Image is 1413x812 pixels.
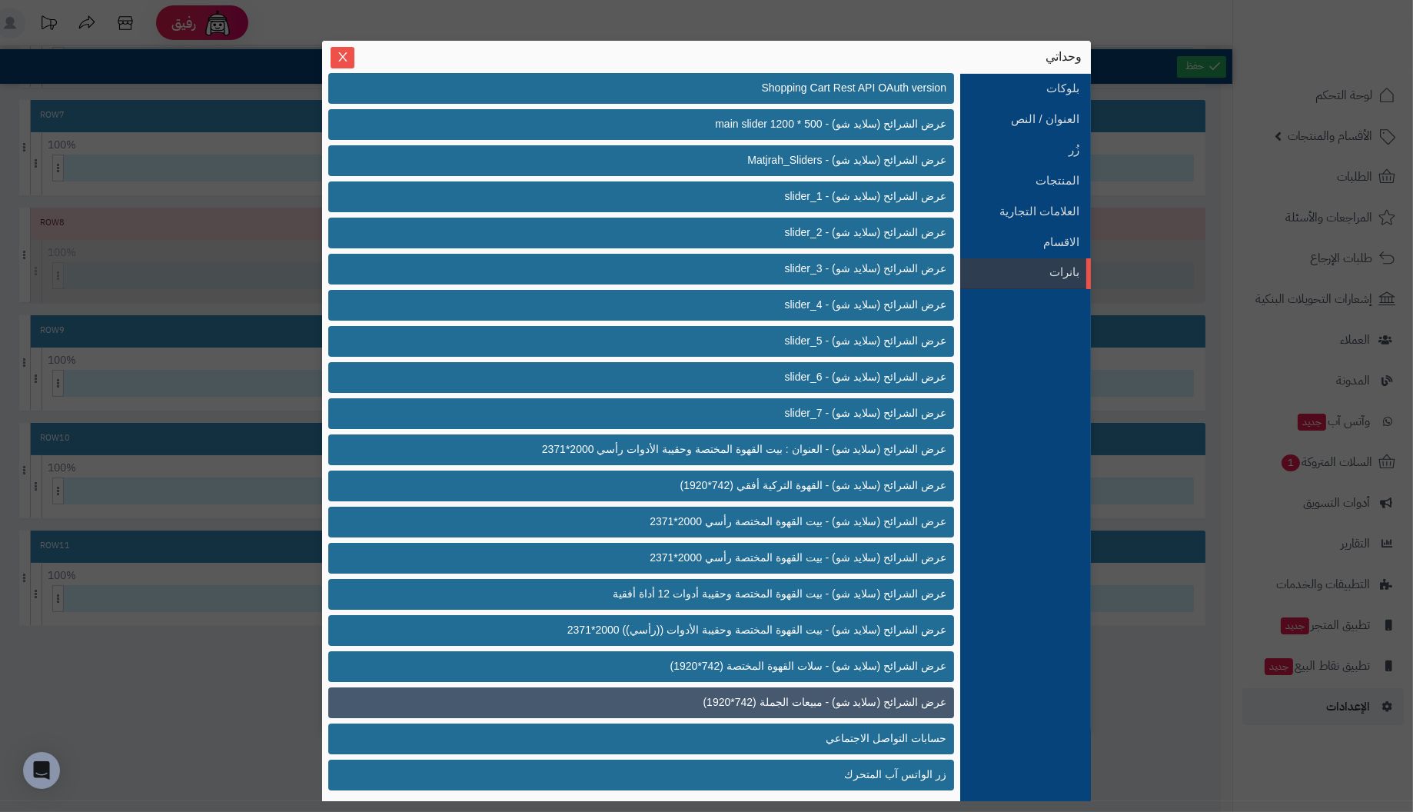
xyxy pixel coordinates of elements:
a: عرض الشرائح (سلايد شو) - slider_1 [382,182,954,211]
span: عرض الشرائح (سلايد شو) - بيت القهوة المختصة رأسي 2000*2371 [650,550,946,566]
a: زر الواتس آب المتحرك [382,760,954,790]
span: عرض الشرائح (سلايد شو) - العنوان : بيت القهوة المختصة وحقيبة الأدوات رأسي 2000*2371 [542,441,946,458]
a: المنتجات [995,165,1079,196]
span: عرض الشرائح (سلايد شو) - slider_6 [785,369,946,385]
span: عرض الشرائح (سلايد شو) - slider_1 [785,188,946,205]
span: عرض الشرائح (سلايد شو) - بيت القهوة المختصة رأسي 2000*2371 [650,514,946,530]
span: عرض الشرائح (سلايد شو) - slider_4 [785,297,946,313]
span: حسابات التواصل الاجتماعي [826,730,946,747]
a: Shopping Cart Rest API OAuth version [382,74,954,103]
span: عرض الشرائح (سلايد شو) - القهوة التركية أفقي (742*1920) [680,478,946,494]
a: عرض الشرائح (سلايد شو) - مبيعات الجملة (742*1920) [382,688,954,717]
span: عرض الشرائح (سلايد شو) - بيت القهوة المختصة وحقيبة أدوات 12 أداة أفقية [613,586,946,602]
span: عرض الشرائح (سلايد شو) - slider_2 [785,225,946,241]
span: عرض الشرائح (سلايد شو) - slider_5 [785,333,946,349]
a: بلوكات [995,73,1079,104]
a: العنوان / النص [995,104,1079,135]
a: عرض الشرائح (سلايد شو) - slider_3 [382,255,954,284]
span: عرض الشرائح (سلايد شو) - slider_7 [785,405,946,421]
span: عرض الشرائح (سلايد شو) - main slider 1200 * 500 [715,116,946,132]
span: Shopping Cart Rest API OAuth version [762,80,946,96]
a: عرض الشرائح (سلايد شو) - slider_6 [382,363,954,392]
div: Open Intercom Messenger [23,752,60,789]
a: الاقسام [995,227,1079,258]
span: عرض الشرائح (سلايد شو) - slider_3 [785,261,946,277]
span: زر الواتس آب المتحرك [844,767,946,783]
span: عرض الشرائح (سلايد شو) - سلات القهوة المختصة (742*1920) [670,658,946,674]
a: عرض الشرائح (سلايد شو) - main slider 1200 * 500 [382,110,954,139]
a: عرض الشرائح (سلايد شو) - slider_4 [382,291,954,320]
span: عرض الشرائح (سلايد شو) - مبيعات الجملة (742*1920) [703,694,946,710]
button: Close [331,47,354,68]
a: عرض الشرائح (سلايد شو) - slider_7 [382,399,954,428]
a: عرض الشرائح (سلايد شو) - العنوان : بيت القهوة المختصة وحقيبة الأدوات رأسي 2000*2371 [382,435,954,464]
a: حسابات التواصل الاجتماعي [382,724,954,754]
a: بانرات [995,257,1079,288]
a: عرض الشرائح (سلايد شو) - بيت القهوة المختصة رأسي 2000*2371 [382,507,954,537]
span: عرض الشرائح (سلايد شو) - بيت القهوة المختصة وحقيبة الأدوات ((رأسي)) 2000*2371 [567,622,946,638]
a: عرض الشرائح (سلايد شو) - بيت القهوة المختصة رأسي 2000*2371 [382,544,954,573]
a: عرض الشرائح (سلايد شو) - بيت القهوة المختصة وحقيبة أدوات 12 أداة أفقية [382,580,954,609]
span: عرض الشرائح (سلايد شو) - Matjrah_Sliders [747,152,946,168]
a: عرض الشرائح (سلايد شو) - slider_5 [382,327,954,356]
a: العلامات التجارية [995,196,1079,227]
a: عرض الشرائح (سلايد شو) - سلات القهوة المختصة (742*1920) [382,652,954,681]
a: عرض الشرائح (سلايد شو) - القهوة التركية أفقي (742*1920) [382,471,954,501]
a: عرض الشرائح (سلايد شو) - slider_2 [382,218,954,248]
a: عرض الشرائح (سلايد شو) - بيت القهوة المختصة وحقيبة الأدوات ((رأسي)) 2000*2371 [382,616,954,645]
a: عرض الشرائح (سلايد شو) - Matjrah_Sliders [382,146,954,175]
a: زُر [995,135,1079,165]
div: وحداتي [331,48,1082,65]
